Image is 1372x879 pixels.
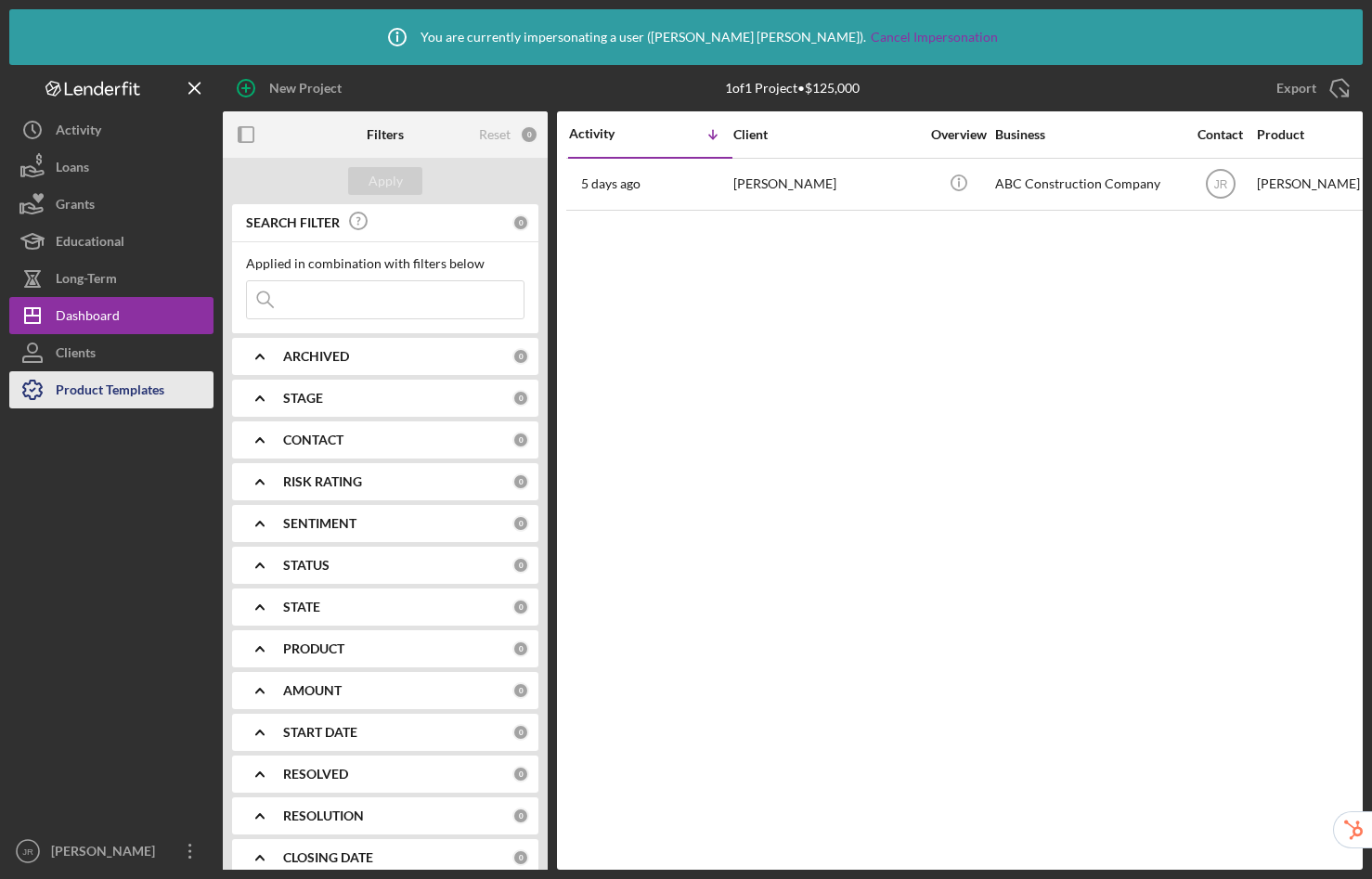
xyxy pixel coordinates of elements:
div: 0 [512,724,529,741]
div: 0 [520,125,538,144]
div: Grants [56,186,95,227]
b: STAGE [283,391,323,406]
div: Activity [56,111,101,153]
div: 0 [512,348,529,365]
b: RESOLVED [283,767,348,782]
b: ARCHIVED [283,349,349,364]
button: Activity [9,111,214,149]
div: Activity [569,126,651,141]
a: Cancel Impersonation [871,30,998,45]
b: STATUS [283,558,330,573]
div: New Project [269,70,342,107]
div: Dashboard [56,297,120,339]
div: 0 [512,849,529,866]
button: Clients [9,334,214,371]
div: Business [995,127,1181,142]
div: Loans [56,149,89,190]
b: Filters [367,127,404,142]
div: 0 [512,214,529,231]
b: START DATE [283,725,357,740]
div: ABC Construction Company [995,160,1181,209]
b: RESOLUTION [283,808,364,823]
button: Grants [9,186,214,223]
div: 0 [512,808,529,824]
div: 0 [512,557,529,574]
b: CLOSING DATE [283,850,373,865]
div: 0 [512,682,529,699]
div: 0 [512,640,529,657]
button: Export [1258,70,1363,107]
div: Applied in combination with filters below [246,256,524,271]
div: 0 [512,515,529,532]
div: 0 [512,599,529,615]
time: 2025-08-28 15:54 [581,176,641,191]
div: Client [733,127,919,142]
div: 0 [512,473,529,490]
div: [PERSON_NAME] [46,833,167,874]
button: New Project [223,70,360,107]
div: Reset [479,127,511,142]
b: SEARCH FILTER [246,215,340,230]
b: SENTIMENT [283,516,356,531]
b: CONTACT [283,433,343,447]
button: Product Templates [9,371,214,408]
div: Overview [924,127,993,142]
button: Loans [9,149,214,186]
button: Dashboard [9,297,214,334]
b: AMOUNT [283,683,342,698]
div: 0 [512,766,529,782]
div: [PERSON_NAME] [733,160,919,209]
div: 1 of 1 Project • $125,000 [725,81,860,96]
button: Apply [348,167,422,195]
div: Contact [1185,127,1255,142]
div: Long-Term [56,260,117,302]
div: You are currently impersonating a user ( [PERSON_NAME] [PERSON_NAME] ). [374,14,998,60]
button: JR[PERSON_NAME] [9,833,214,870]
button: Long-Term [9,260,214,297]
div: Export [1276,70,1316,107]
div: Apply [369,167,403,195]
button: Educational [9,223,214,260]
b: RISK RATING [283,474,362,489]
text: JR [22,847,33,857]
b: STATE [283,600,320,614]
div: Educational [56,223,124,265]
div: Product Templates [56,371,164,413]
div: Clients [56,334,96,376]
b: PRODUCT [283,641,344,656]
text: JR [1213,178,1227,191]
div: 0 [512,390,529,407]
div: 0 [512,432,529,448]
